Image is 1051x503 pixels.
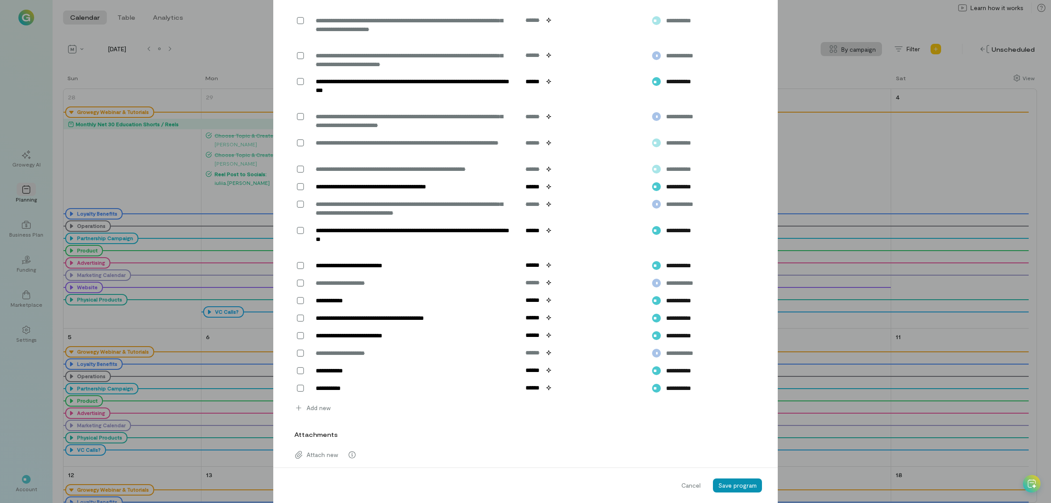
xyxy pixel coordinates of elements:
button: Save program [713,478,762,492]
label: Attachments [294,430,338,439]
span: Add new [307,404,331,412]
span: Save program [718,482,757,489]
span: Cancel [681,481,701,490]
span: Attach new [307,450,338,459]
div: Attach new [289,446,762,464]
